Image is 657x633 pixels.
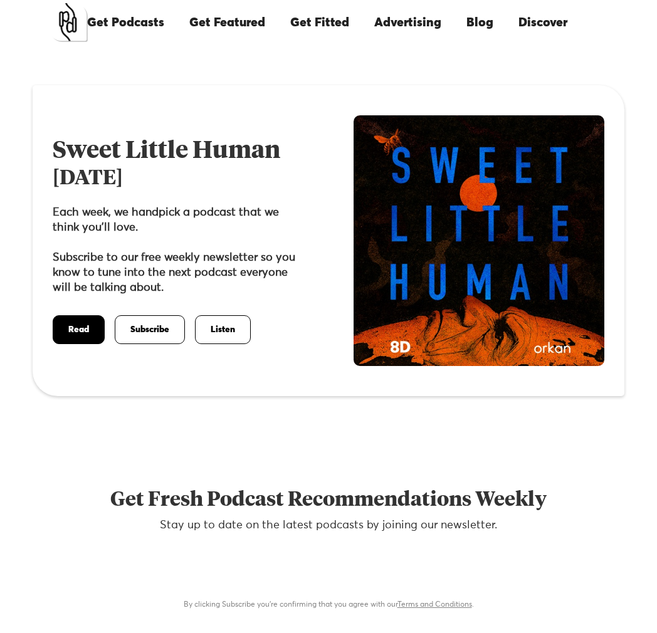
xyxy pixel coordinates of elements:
[53,139,280,163] h1: Sweet Little Human
[88,489,569,511] h2: Get Fresh Podcast Recommendations Weekly
[115,315,185,344] a: Subscribe
[49,3,88,42] a: home
[362,1,454,44] a: Advertising
[53,205,303,295] p: Each week, we handpick a podcast that we think you'll love. Subscribe to our free weekly newslett...
[88,518,569,533] p: Stay up to date on the latest podcasts by joining our newsletter.
[53,169,123,189] h2: [DATE]
[397,601,472,609] a: Terms and Conditions
[278,1,362,44] a: Get Fitted
[53,315,105,344] a: Read
[195,315,251,344] a: Listen
[177,1,278,44] a: Get Featured
[88,553,569,611] form: Email Form
[75,1,177,44] a: Get Podcasts
[506,1,580,44] a: Discover
[454,1,506,44] a: Blog
[88,599,569,611] div: By clicking Subscribe you're confirming that you agree with our .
